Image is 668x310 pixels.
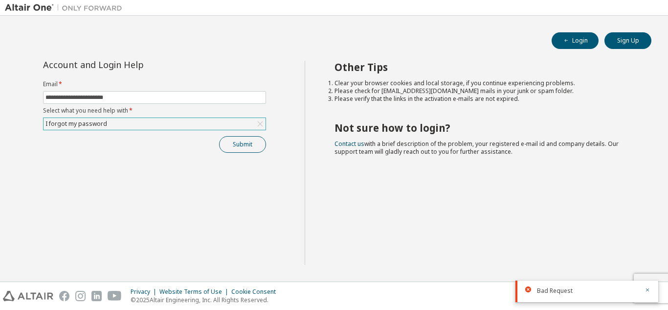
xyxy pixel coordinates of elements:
[334,140,364,148] a: Contact us
[75,291,86,301] img: instagram.svg
[108,291,122,301] img: youtube.svg
[334,79,634,87] li: Clear your browser cookies and local storage, if you continue experiencing problems.
[44,119,109,129] div: I forgot my password
[334,121,634,134] h2: Not sure how to login?
[43,61,222,69] div: Account and Login Help
[604,32,651,49] button: Sign Up
[219,136,266,153] button: Submit
[43,107,266,115] label: Select what you need help with
[91,291,102,301] img: linkedin.svg
[3,291,53,301] img: altair_logo.svg
[334,87,634,95] li: Please check for [EMAIL_ADDRESS][DOMAIN_NAME] mails in your junk or spam folder.
[537,287,573,295] span: Bad Request
[334,140,619,156] span: with a brief description of the problem, your registered e-mail id and company details. Our suppo...
[131,288,159,296] div: Privacy
[159,288,231,296] div: Website Terms of Use
[552,32,599,49] button: Login
[5,3,127,13] img: Altair One
[334,61,634,73] h2: Other Tips
[334,95,634,103] li: Please verify that the links in the activation e-mails are not expired.
[43,80,266,88] label: Email
[231,288,282,296] div: Cookie Consent
[44,118,266,130] div: I forgot my password
[131,296,282,304] p: © 2025 Altair Engineering, Inc. All Rights Reserved.
[59,291,69,301] img: facebook.svg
